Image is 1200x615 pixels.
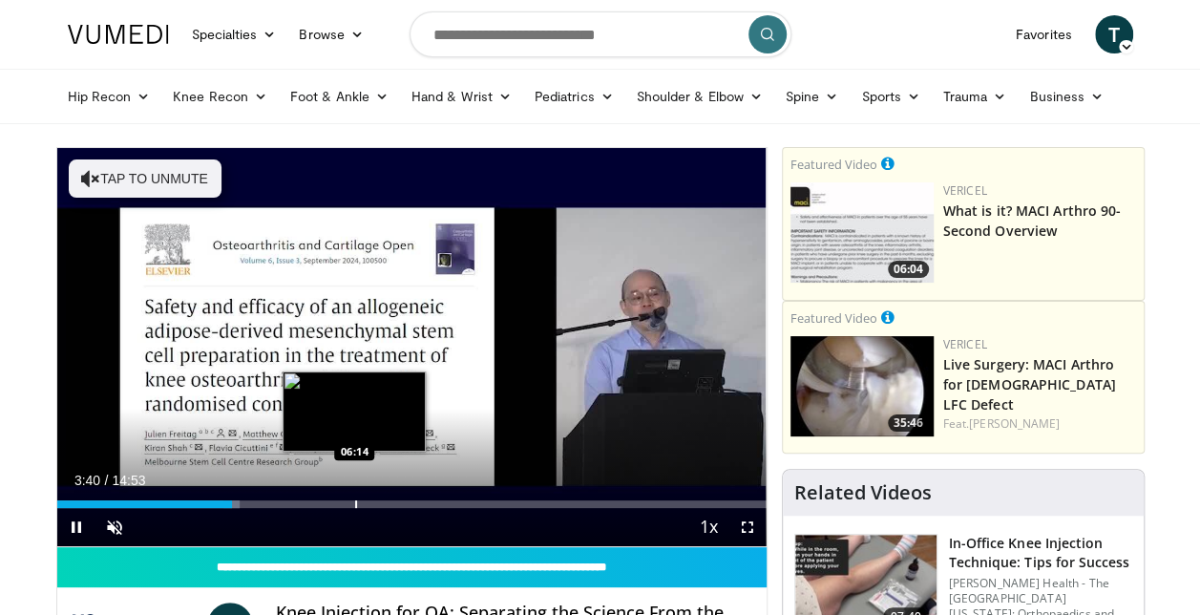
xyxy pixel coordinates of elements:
a: Specialties [180,15,288,53]
span: / [105,473,109,488]
input: Search topics, interventions [410,11,791,57]
a: Trauma [932,77,1019,116]
span: 06:04 [888,261,929,278]
a: Vericel [943,336,987,352]
a: Browse [287,15,375,53]
a: Sports [850,77,932,116]
a: T [1095,15,1133,53]
a: 35:46 [790,336,934,436]
a: Spine [774,77,850,116]
button: Tap to unmute [69,159,221,198]
button: Pause [57,508,95,546]
h4: Related Videos [794,481,932,504]
a: 06:04 [790,182,934,283]
h3: In-Office Knee Injection Technique: Tips for Success [949,534,1132,572]
a: Hip Recon [56,77,162,116]
a: Hand & Wrist [400,77,523,116]
a: Favorites [1004,15,1084,53]
button: Unmute [95,508,134,546]
img: eb023345-1e2d-4374-a840-ddbc99f8c97c.150x105_q85_crop-smart_upscale.jpg [790,336,934,436]
a: What is it? MACI Arthro 90-Second Overview [943,201,1122,240]
span: 14:53 [112,473,145,488]
a: [PERSON_NAME] [969,415,1060,432]
small: Featured Video [790,309,877,327]
img: aa6cc8ed-3dbf-4b6a-8d82-4a06f68b6688.150x105_q85_crop-smart_upscale.jpg [790,182,934,283]
span: 3:40 [74,473,100,488]
small: Featured Video [790,156,877,173]
a: Business [1018,77,1115,116]
img: image.jpeg [283,371,426,452]
button: Fullscreen [728,508,767,546]
a: Pediatrics [523,77,625,116]
div: Progress Bar [57,500,767,508]
a: Knee Recon [161,77,279,116]
span: 35:46 [888,414,929,432]
video-js: Video Player [57,148,767,547]
a: Shoulder & Elbow [625,77,774,116]
button: Playback Rate [690,508,728,546]
div: Feat. [943,415,1136,433]
a: Live Surgery: MACI Arthro for [DEMOGRAPHIC_DATA] LFC Defect [943,355,1116,414]
img: VuMedi Logo [68,25,169,44]
a: Foot & Ankle [279,77,400,116]
a: Vericel [943,182,987,199]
